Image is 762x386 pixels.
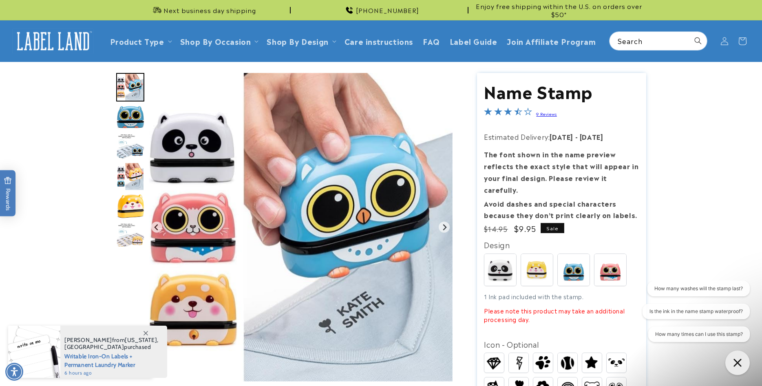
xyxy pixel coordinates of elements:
img: Star [582,354,602,371]
div: Go to slide 14 [116,132,145,161]
img: null [116,223,145,249]
img: Buddy [521,254,553,286]
div: Go to slide 16 [116,192,145,221]
summary: Product Type [105,31,175,51]
span: [PHONE_NUMBER] [356,6,419,14]
img: Lightning [509,353,528,372]
summary: Shop By Occasion [175,31,262,51]
span: FAQ [423,36,440,46]
strong: Avoid dashes and special characters because they don’t print clearly on labels. [484,199,637,220]
strong: [DATE] [580,132,603,141]
p: Estimated Delivery: [484,131,639,143]
span: [GEOGRAPHIC_DATA] [64,343,124,351]
span: Enjoy free shipping within the U.S. on orders over $50* [472,2,646,18]
a: 9 Reviews - open in a new tab [536,111,557,117]
summary: Shop By Design [262,31,339,51]
img: Panda [607,355,626,371]
div: Accessibility Menu [5,363,23,381]
div: Go to slide 12 [116,73,145,101]
img: null [116,162,144,191]
span: Label Guide [450,36,497,46]
img: Paw [533,353,553,372]
div: Go to slide 13 [116,103,145,131]
strong: The font shown in the name preview reflects the exact style that will appear in your final design... [484,149,638,194]
iframe: Gorgias live chat messenger [721,348,754,378]
span: Next business day shipping [163,6,256,14]
a: Join Affiliate Program [502,31,601,51]
span: Shop By Occasion [180,36,251,46]
img: Whiskers [594,254,626,286]
img: Diamond [484,354,504,371]
a: Product Type [110,35,164,46]
img: null [116,105,145,129]
img: null [116,134,145,160]
button: Previous slide [151,222,162,233]
button: Next slide [439,222,450,233]
img: null [116,194,145,219]
img: null [116,73,144,101]
span: $9.95 [514,223,537,234]
a: Label Land [9,25,97,57]
a: FAQ [418,31,445,51]
div: Go to slide 17 [116,222,145,250]
a: Care instructions [340,31,418,51]
iframe: Gorgias live chat conversation starters [632,281,754,349]
span: Care instructions [345,36,413,46]
s: Previous price was $14.95 [484,224,508,234]
img: Label Land [12,29,94,54]
div: Icon - Optional [484,337,639,351]
img: Blinky [558,254,590,286]
img: Baseball [558,353,577,373]
div: Design [484,238,639,251]
span: Join Affiliate Program [507,36,596,46]
a: Shop By Design [267,35,328,46]
span: Sale [541,223,564,233]
span: [PERSON_NAME] [64,336,112,344]
a: Label Guide [445,31,502,51]
span: 3.3-star overall rating [484,108,532,118]
div: 1 Ink pad included with the stamp. [484,292,639,324]
p: Please note this product may take an additional processing day. [484,307,639,324]
strong: - [575,132,578,141]
button: Search [689,32,707,50]
span: Rewards [4,176,12,210]
span: Writable Iron-On Labels + Permanent Laundry Marker [64,351,159,369]
h1: Name Stamp [484,80,639,101]
span: 6 hours ago [64,369,159,377]
span: from , purchased [64,337,159,351]
img: Spots [484,254,516,286]
div: Go to slide 15 [116,162,145,191]
strong: [DATE] [550,132,573,141]
span: [US_STATE] [125,336,157,344]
